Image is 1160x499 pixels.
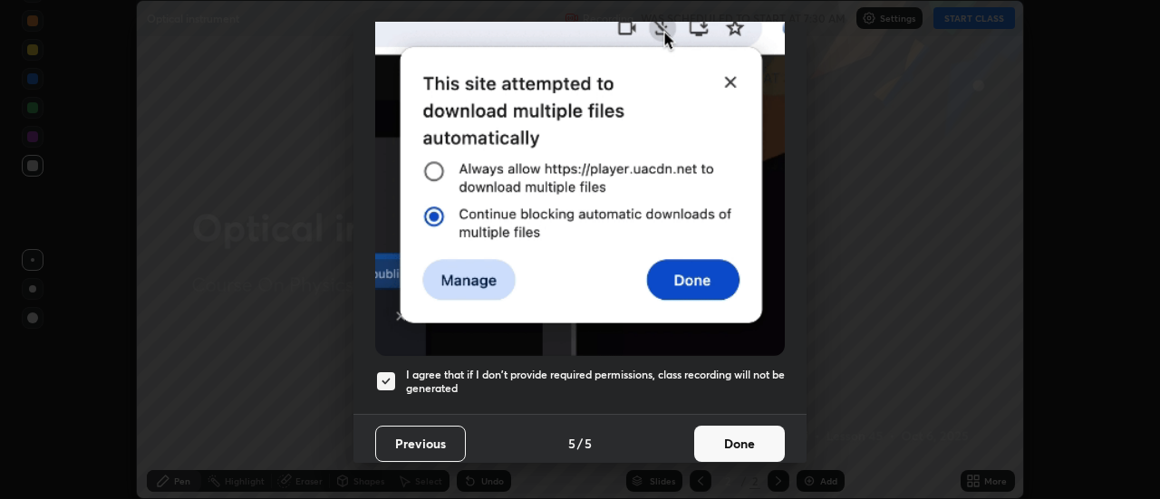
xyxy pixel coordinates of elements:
h4: 5 [585,434,592,453]
button: Previous [375,426,466,462]
h5: I agree that if I don't provide required permissions, class recording will not be generated [406,368,785,396]
h4: 5 [568,434,575,453]
button: Done [694,426,785,462]
h4: / [577,434,583,453]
